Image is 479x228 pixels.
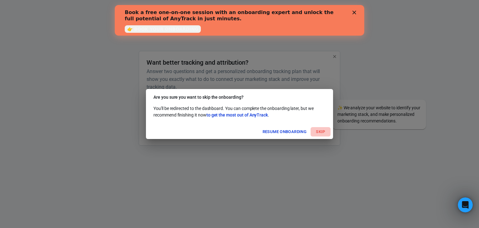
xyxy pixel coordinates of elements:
[206,112,268,117] span: to get the most out of AnyTrack
[153,105,326,118] p: You'll be redirected to the dashboard. You can complete the onboarding later, but we recommend fi...
[261,127,308,137] button: Resume onboarding
[146,89,333,105] h2: Are you sure you want to skip the onboarding?
[115,5,364,36] iframe: Intercom live chat banner
[238,6,244,9] div: Close
[458,197,473,212] iframe: Intercom live chat
[311,127,331,137] button: Skip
